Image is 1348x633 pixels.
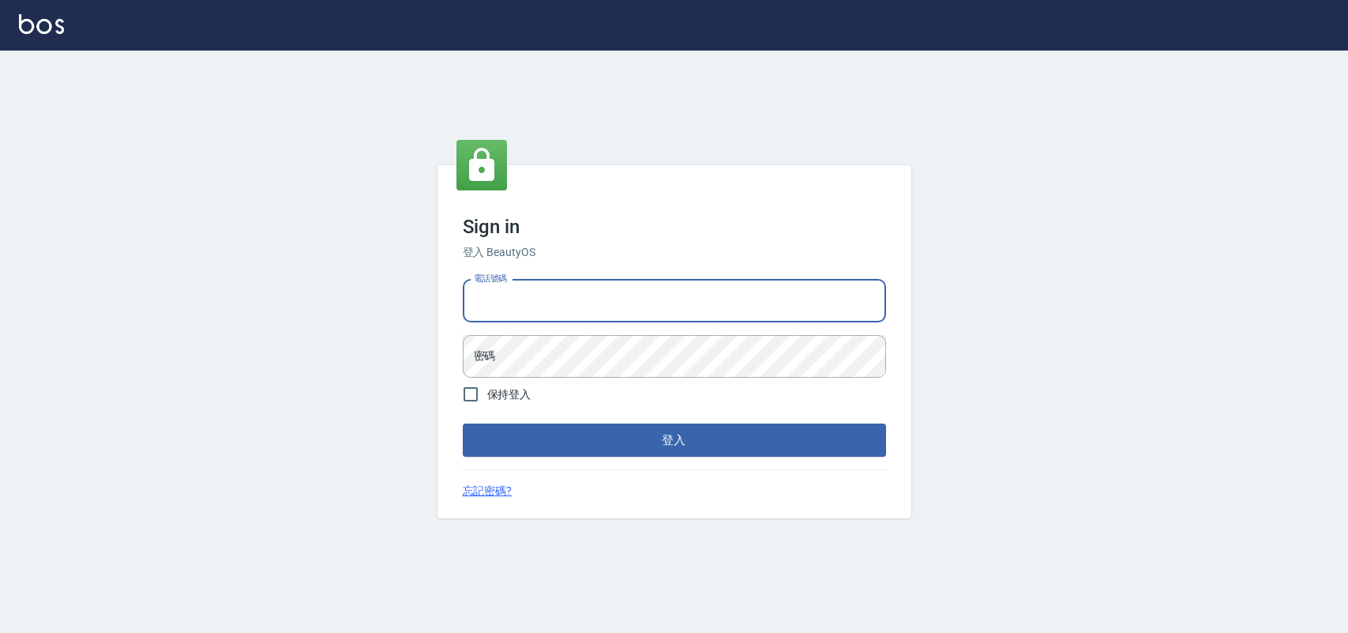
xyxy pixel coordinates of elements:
[487,386,531,403] span: 保持登入
[474,273,507,284] label: 電話號碼
[19,14,64,34] img: Logo
[463,216,886,238] h3: Sign in
[463,424,886,457] button: 登入
[463,483,513,499] a: 忘記密碼?
[463,244,886,261] h6: 登入 BeautyOS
